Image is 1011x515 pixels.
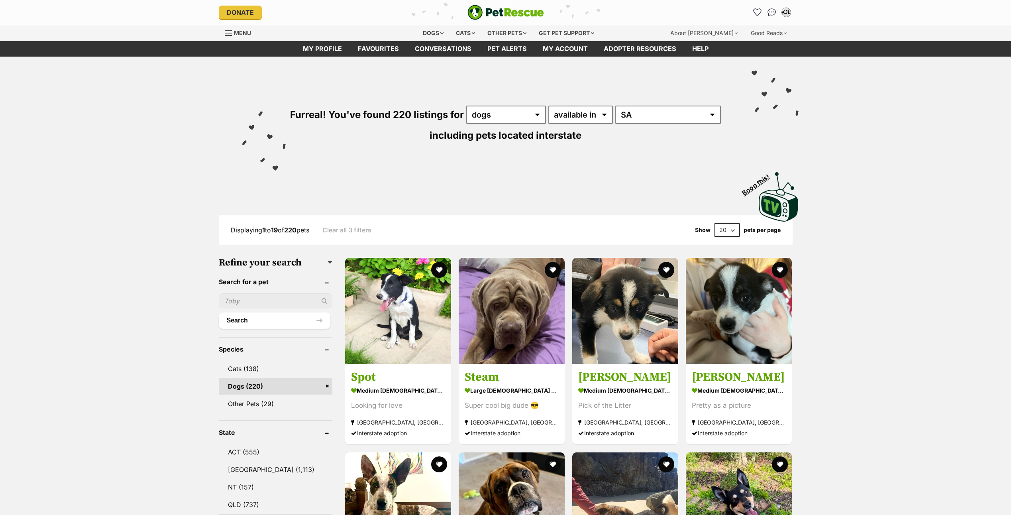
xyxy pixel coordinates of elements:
div: Interstate adoption [351,428,445,439]
button: favourite [431,456,447,472]
strong: 19 [271,226,278,234]
a: Donate [219,6,262,19]
button: favourite [772,262,788,278]
div: Interstate adoption [465,428,559,439]
div: Pick of the Litter [578,401,672,411]
header: Search for a pet [219,278,332,285]
div: Pretty as a picture [692,401,786,411]
div: Other pets [482,25,532,41]
a: [PERSON_NAME] medium [DEMOGRAPHIC_DATA] Dog Pick of the Litter [GEOGRAPHIC_DATA], [GEOGRAPHIC_DAT... [572,364,678,445]
img: logo-e224e6f780fb5917bec1dbf3a21bbac754714ae5b6737aabdf751b685950b380.svg [467,5,544,20]
div: Get pet support [533,25,600,41]
h3: Spot [351,370,445,385]
a: Conversations [766,6,778,19]
span: Boop this! [740,168,777,197]
a: Help [684,41,717,57]
button: My account [780,6,793,19]
button: favourite [545,456,561,472]
strong: 220 [284,226,296,234]
strong: [GEOGRAPHIC_DATA], [GEOGRAPHIC_DATA] [578,417,672,428]
a: Pet alerts [479,41,535,57]
button: Search [219,313,330,328]
a: PetRescue [467,5,544,20]
div: Interstate adoption [692,428,786,439]
a: Favourites [350,41,407,57]
img: Steam - Neapolitan Mastiff Dog [459,258,565,364]
header: State [219,429,332,436]
strong: medium [DEMOGRAPHIC_DATA] Dog [692,385,786,397]
a: Dogs (220) [219,378,332,395]
button: favourite [772,456,788,472]
header: Species [219,346,332,353]
span: Menu [234,29,251,36]
a: NT (157) [219,479,332,495]
a: Cats (138) [219,360,332,377]
strong: medium [DEMOGRAPHIC_DATA] Dog [351,385,445,397]
img: PetRescue TV logo [759,172,799,222]
a: QLD (737) [219,496,332,513]
button: favourite [431,262,447,278]
img: chat-41dd97257d64d25036548639549fe6c8038ab92f7586957e7f3b1b290dea8141.svg [768,8,776,16]
div: Super cool big dude 😎 [465,401,559,411]
a: Other Pets (29) [219,395,332,412]
button: favourite [658,456,674,472]
a: Favourites [751,6,764,19]
img: Mindy - Australian Kelpie x Border Collie x Jack Russell Terrier Dog [572,258,678,364]
div: KJL [782,8,790,16]
h3: Steam [465,370,559,385]
a: Boop this! [759,165,799,223]
a: [PERSON_NAME] medium [DEMOGRAPHIC_DATA] Dog Pretty as a picture [GEOGRAPHIC_DATA], [GEOGRAPHIC_DA... [686,364,792,445]
span: Show [695,227,711,233]
span: Furreal! You've found 220 listings for [290,109,464,120]
div: Dogs [417,25,449,41]
h3: Refine your search [219,257,332,268]
strong: medium [DEMOGRAPHIC_DATA] Dog [578,385,672,397]
a: Adopter resources [596,41,684,57]
strong: [GEOGRAPHIC_DATA], [GEOGRAPHIC_DATA] [692,417,786,428]
strong: 1 [262,226,265,234]
a: conversations [407,41,479,57]
a: Spot medium [DEMOGRAPHIC_DATA] Dog Looking for love [GEOGRAPHIC_DATA], [GEOGRAPHIC_DATA] Intersta... [345,364,451,445]
div: Interstate adoption [578,428,672,439]
a: My profile [295,41,350,57]
strong: [GEOGRAPHIC_DATA], [GEOGRAPHIC_DATA] [351,417,445,428]
div: Cats [450,25,481,41]
a: ACT (555) [219,444,332,460]
button: favourite [545,262,561,278]
h3: [PERSON_NAME] [578,370,672,385]
a: Menu [225,25,257,39]
img: Cindi - Australian Kelpie x Border Collie x Jack Russell Terrier Dog [686,258,792,364]
div: Looking for love [351,401,445,411]
h3: [PERSON_NAME] [692,370,786,385]
img: Spot - Border Collie Dog [345,258,451,364]
button: favourite [658,262,674,278]
div: Good Reads [745,25,793,41]
div: About [PERSON_NAME] [665,25,744,41]
span: Displaying to of pets [231,226,309,234]
span: including pets located interstate [430,130,581,141]
a: Clear all 3 filters [322,226,371,234]
a: My account [535,41,596,57]
a: Steam large [DEMOGRAPHIC_DATA] Dog Super cool big dude 😎 [GEOGRAPHIC_DATA], [GEOGRAPHIC_DATA] Int... [459,364,565,445]
a: [GEOGRAPHIC_DATA] (1,113) [219,461,332,478]
ul: Account quick links [751,6,793,19]
input: Toby [219,293,332,309]
label: pets per page [744,227,781,233]
strong: [GEOGRAPHIC_DATA], [GEOGRAPHIC_DATA] [465,417,559,428]
strong: large [DEMOGRAPHIC_DATA] Dog [465,385,559,397]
